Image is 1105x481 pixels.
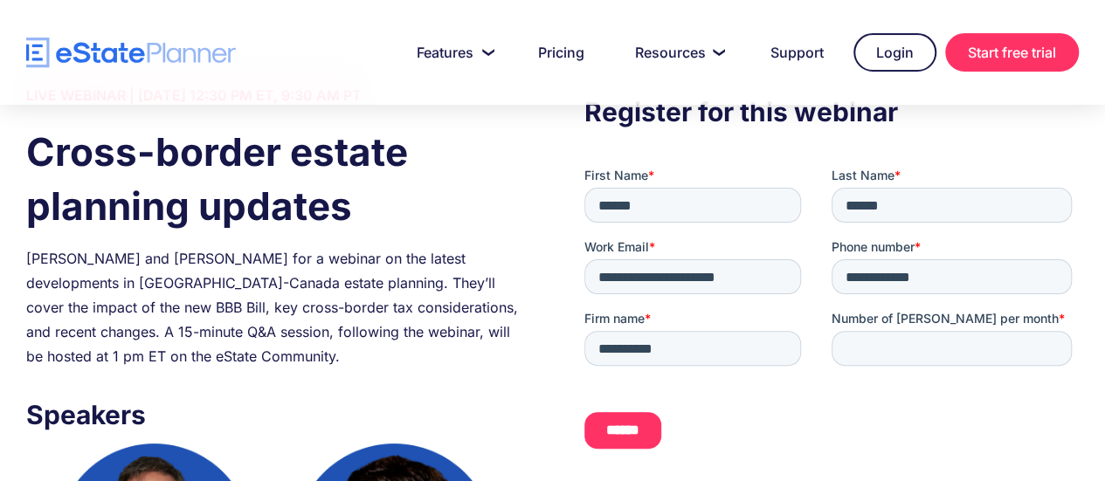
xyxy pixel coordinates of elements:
a: Login [853,33,936,72]
a: Resources [614,35,741,70]
a: home [26,38,236,68]
div: [PERSON_NAME] and [PERSON_NAME] for a webinar on the latest developments in [GEOGRAPHIC_DATA]-Can... [26,246,521,368]
iframe: Form 0 [584,167,1079,463]
a: Start free trial [945,33,1079,72]
h3: Register for this webinar [584,92,1079,132]
a: Features [396,35,508,70]
h1: Cross-border estate planning updates [26,125,521,233]
a: Support [749,35,845,70]
h3: Speakers [26,395,521,435]
a: Pricing [517,35,605,70]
